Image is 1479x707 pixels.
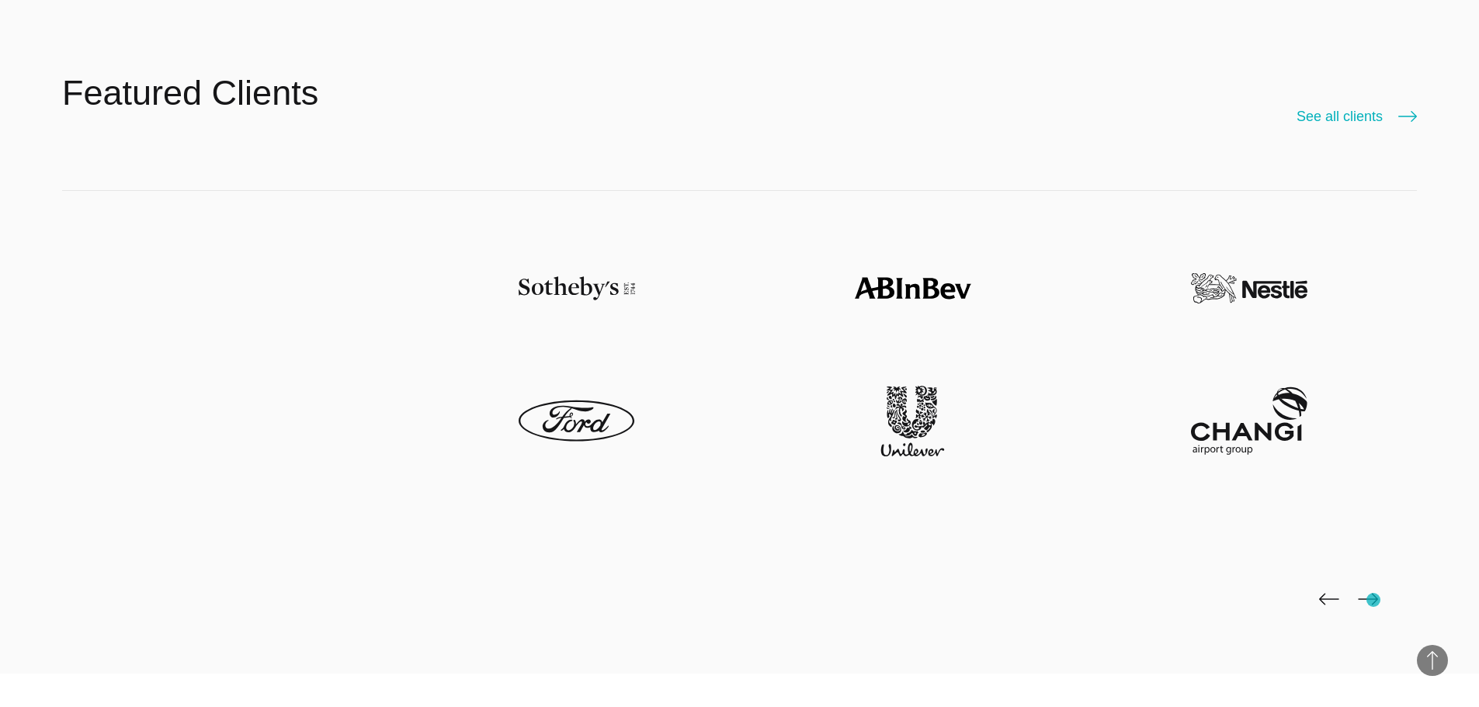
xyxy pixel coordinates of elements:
[1297,106,1417,127] a: See all clients
[519,253,635,324] img: Sotheby's
[1319,593,1339,605] img: page-back-black.png
[1417,645,1448,676] button: Back to Top
[855,386,971,456] img: Unilever
[1191,253,1307,324] img: Nestle
[1358,593,1378,605] img: page-next-black.png
[1191,386,1307,456] img: Changi
[519,386,635,456] img: Ford
[855,253,971,324] img: ABinBev
[62,70,318,116] h2: Featured Clients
